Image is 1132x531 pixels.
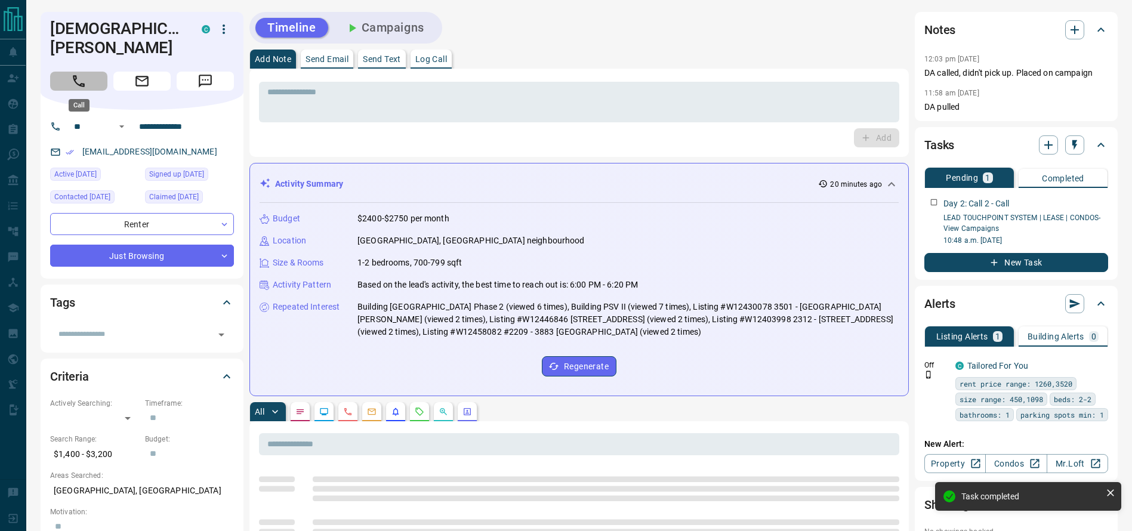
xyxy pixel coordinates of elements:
[50,288,234,317] div: Tags
[273,301,340,313] p: Repeated Interest
[415,55,447,63] p: Log Call
[363,55,401,63] p: Send Text
[50,19,184,57] h1: [DEMOGRAPHIC_DATA] [PERSON_NAME]
[924,253,1108,272] button: New Task
[960,378,1072,390] span: rent price range: 1260,3520
[924,490,1108,519] div: Showings
[924,20,955,39] h2: Notes
[273,279,331,291] p: Activity Pattern
[255,18,328,38] button: Timeline
[306,55,348,63] p: Send Email
[1047,454,1108,473] a: Mr.Loft
[50,481,234,501] p: [GEOGRAPHIC_DATA], [GEOGRAPHIC_DATA]
[439,407,448,416] svg: Opportunities
[66,148,74,156] svg: Email Verified
[113,72,171,91] span: Email
[50,367,89,386] h2: Criteria
[273,212,300,225] p: Budget
[955,362,964,370] div: condos.ca
[961,492,1101,501] div: Task completed
[367,407,377,416] svg: Emails
[255,407,264,416] p: All
[50,434,139,444] p: Search Range:
[115,119,129,134] button: Open
[1054,393,1091,405] span: beds: 2-2
[145,398,234,409] p: Timeframe:
[985,174,990,182] p: 1
[273,257,324,269] p: Size & Rooms
[924,131,1108,159] div: Tasks
[50,507,234,517] p: Motivation:
[943,197,1010,210] p: Day 2: Call 2 - Call
[415,407,424,416] svg: Requests
[1091,332,1096,341] p: 0
[943,235,1108,246] p: 10:48 a.m. [DATE]
[924,135,954,155] h2: Tasks
[255,55,291,63] p: Add Note
[273,234,306,247] p: Location
[960,409,1010,421] span: bathrooms: 1
[924,16,1108,44] div: Notes
[213,326,230,343] button: Open
[830,179,882,190] p: 20 minutes ago
[357,301,899,338] p: Building [GEOGRAPHIC_DATA] Phase 2 (viewed 6 times), Building PSV II (viewed 7 times), Listing #W...
[985,454,1047,473] a: Condos
[50,444,139,464] p: $1,400 - $3,200
[924,495,975,514] h2: Showings
[54,191,110,203] span: Contacted [DATE]
[149,191,199,203] span: Claimed [DATE]
[391,407,400,416] svg: Listing Alerts
[924,438,1108,450] p: New Alert:
[960,393,1043,405] span: size range: 450,1098
[462,407,472,416] svg: Agent Actions
[202,25,210,33] div: condos.ca
[177,72,234,91] span: Message
[50,190,139,207] div: Sat Oct 11 2025
[357,234,585,247] p: [GEOGRAPHIC_DATA], [GEOGRAPHIC_DATA] neighbourhood
[542,356,616,376] button: Regenerate
[1042,174,1084,183] p: Completed
[936,332,988,341] p: Listing Alerts
[50,72,107,91] span: Call
[82,147,217,156] a: [EMAIL_ADDRESS][DOMAIN_NAME]
[357,212,449,225] p: $2400-$2750 per month
[50,293,75,312] h2: Tags
[924,289,1108,318] div: Alerts
[924,371,933,379] svg: Push Notification Only
[943,214,1101,233] a: LEAD TOUCHPOINT SYSTEM | LEASE | CONDOS- View Campaigns
[295,407,305,416] svg: Notes
[924,360,948,371] p: Off
[924,89,979,97] p: 11:58 am [DATE]
[343,407,353,416] svg: Calls
[69,99,90,112] div: Call
[946,174,978,182] p: Pending
[924,67,1108,79] p: DA called, didn't pick up. Placed on campaign
[1028,332,1084,341] p: Building Alerts
[924,294,955,313] h2: Alerts
[924,101,1108,113] p: DA pulled
[50,362,234,391] div: Criteria
[357,257,462,269] p: 1-2 bedrooms, 700-799 sqft
[924,55,979,63] p: 12:03 pm [DATE]
[995,332,1000,341] p: 1
[50,398,139,409] p: Actively Searching:
[1020,409,1104,421] span: parking spots min: 1
[145,168,234,184] div: Mon Aug 18 2025
[50,213,234,235] div: Renter
[145,190,234,207] div: Sat Oct 11 2025
[50,245,234,267] div: Just Browsing
[50,470,234,481] p: Areas Searched:
[260,173,899,195] div: Activity Summary20 minutes ago
[275,178,343,190] p: Activity Summary
[319,407,329,416] svg: Lead Browsing Activity
[924,454,986,473] a: Property
[357,279,638,291] p: Based on the lead's activity, the best time to reach out is: 6:00 PM - 6:20 PM
[54,168,97,180] span: Active [DATE]
[149,168,204,180] span: Signed up [DATE]
[50,168,139,184] div: Sat Oct 11 2025
[333,18,436,38] button: Campaigns
[145,434,234,444] p: Budget:
[967,361,1028,371] a: Tailored For You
